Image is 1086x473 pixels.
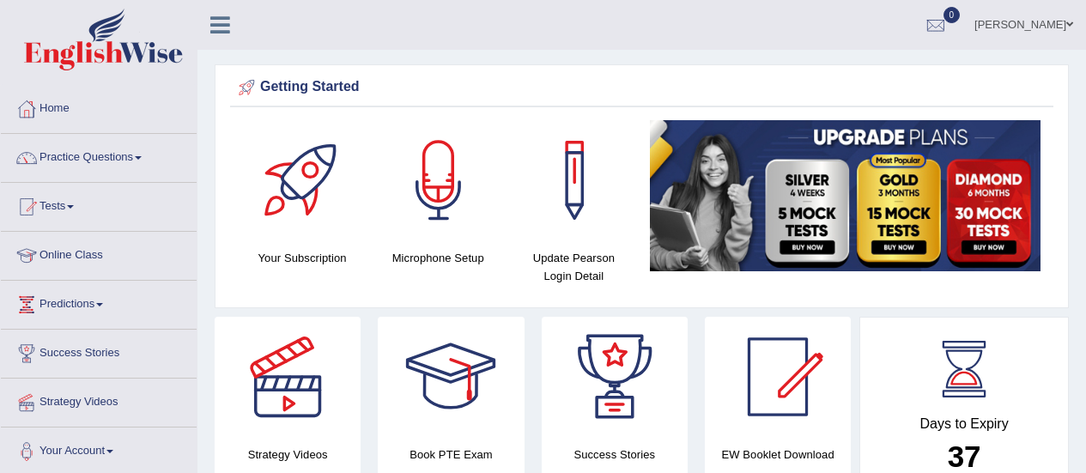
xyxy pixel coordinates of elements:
h4: Update Pearson Login Detail [514,249,633,285]
a: Strategy Videos [1,379,197,421]
div: Getting Started [234,75,1049,100]
b: 37 [948,440,981,473]
h4: Success Stories [542,446,688,464]
h4: EW Booklet Download [705,446,851,464]
h4: Strategy Videos [215,446,361,464]
h4: Book PTE Exam [378,446,524,464]
a: Your Account [1,428,197,470]
img: small5.jpg [650,120,1040,271]
h4: Days to Expiry [879,416,1049,432]
span: 0 [943,7,961,23]
h4: Your Subscription [243,249,361,267]
a: Practice Questions [1,134,197,177]
a: Online Class [1,232,197,275]
a: Home [1,85,197,128]
h4: Microphone Setup [379,249,497,267]
a: Predictions [1,281,197,324]
a: Success Stories [1,330,197,373]
a: Tests [1,183,197,226]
